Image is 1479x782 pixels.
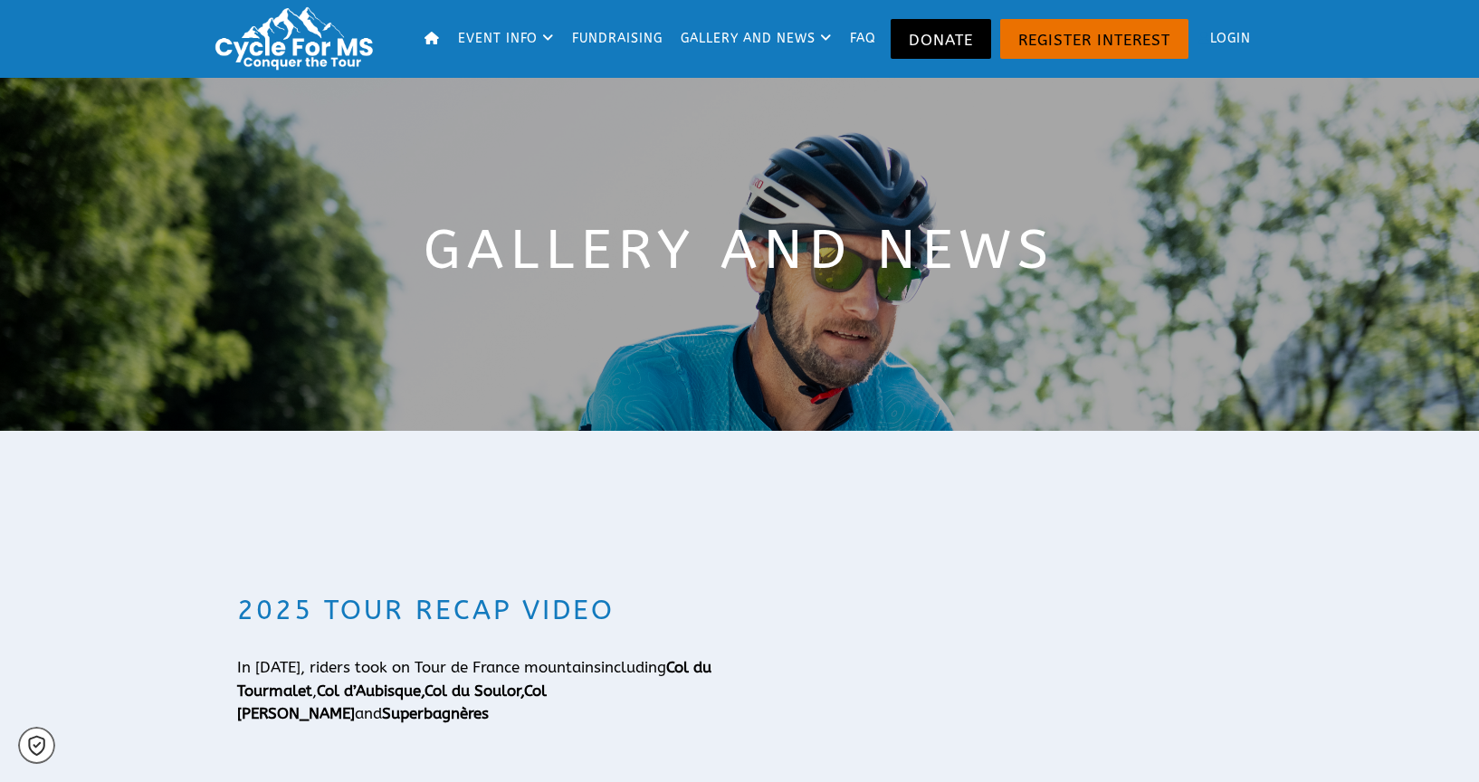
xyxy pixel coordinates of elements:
[237,658,711,722] span: In [DATE], riders took on Tour de France mountains
[1193,9,1258,69] a: Login
[425,682,524,700] strong: Col du Soulor,
[18,727,55,764] a: Cookie settings
[424,218,1055,282] span: Gallery and news
[382,704,489,722] strong: Superbagnères
[237,658,711,700] strong: Col du Tourmalet
[1000,19,1188,59] a: Register Interest
[237,592,712,628] h2: 2025 Tour Recap Video
[317,682,425,700] b: Col d’Aubisque,
[355,704,382,722] span: and
[207,5,388,72] img: Logo
[891,19,991,59] a: Donate
[601,658,666,676] span: including
[312,682,425,700] span: ,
